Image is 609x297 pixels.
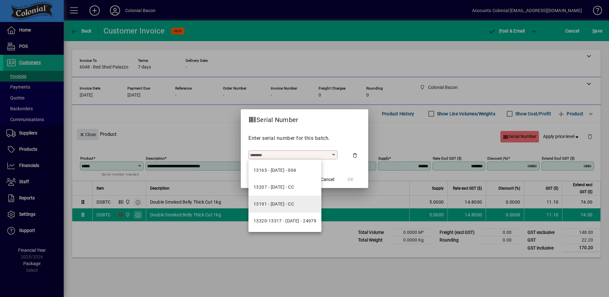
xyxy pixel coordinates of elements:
button: Cancel [317,174,338,185]
div: 13320-13317 - [DATE] - 24979 [254,218,316,224]
div: 13191 - [DATE] - CC [254,201,294,207]
p: Enter serial number for this batch. [248,134,361,142]
div: 13207 - [DATE] - CC [254,184,294,191]
mat-option: 13163 - 14.09.25 - 004 [248,162,321,179]
mat-option: 13207 - 02.10.25 - CC [248,179,321,196]
mat-option: 13320-13317 - 08.11.25 - 24979 [248,213,321,229]
div: 13163 - [DATE] - 004 [254,167,296,174]
span: Cancel [321,176,334,183]
h2: Serial Number [241,109,306,128]
mat-option: 13191 - 26.09.25 - CC [248,196,321,213]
